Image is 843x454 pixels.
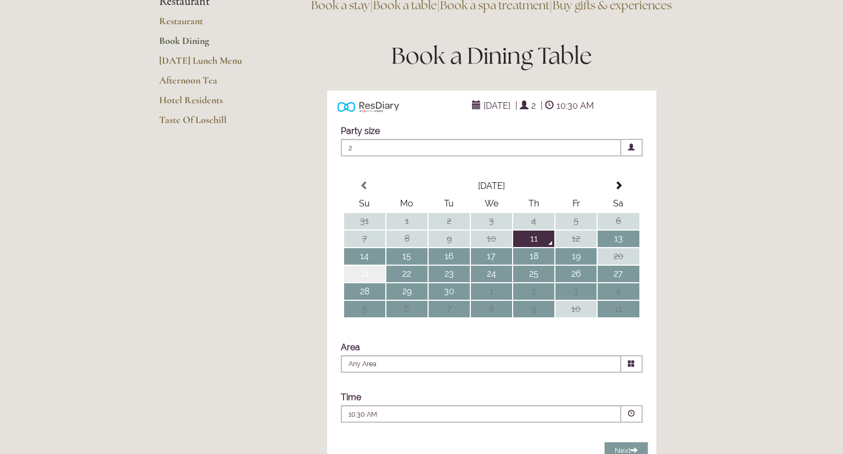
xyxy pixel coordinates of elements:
[159,74,264,94] a: Afternoon Tea
[429,266,470,282] td: 23
[386,195,428,212] th: Mo
[344,213,385,229] td: 31
[471,301,512,317] td: 8
[299,40,684,72] h1: Book a Dining Table
[344,195,385,212] th: Su
[344,283,385,300] td: 28
[598,266,639,282] td: 27
[429,301,470,317] td: 7
[471,283,512,300] td: 1
[471,266,512,282] td: 24
[341,126,380,136] label: Party size
[344,248,385,265] td: 14
[555,213,597,229] td: 5
[471,231,512,247] td: 10
[159,94,264,114] a: Hotel Residents
[555,248,597,265] td: 19
[598,195,639,212] th: Sa
[341,342,360,352] label: Area
[614,181,623,190] span: Next Month
[554,98,597,114] span: 10:30 AM
[360,181,369,190] span: Previous Month
[513,248,554,265] td: 18
[555,231,597,247] td: 12
[429,195,470,212] th: Tu
[386,266,428,282] td: 22
[598,213,639,229] td: 6
[344,301,385,317] td: 5
[349,410,547,419] p: 10:30 AM
[598,283,639,300] td: 4
[338,99,399,115] img: Powered by ResDiary
[513,195,554,212] th: Th
[386,248,428,265] td: 15
[341,392,361,402] label: Time
[471,213,512,229] td: 3
[386,213,428,229] td: 1
[515,100,518,111] span: |
[471,195,512,212] th: We
[159,15,264,35] a: Restaurant
[481,98,513,114] span: [DATE]
[513,283,554,300] td: 2
[159,114,264,133] a: Taste Of Losehill
[513,301,554,317] td: 9
[341,139,621,156] span: 2
[555,301,597,317] td: 10
[344,231,385,247] td: 7
[429,213,470,229] td: 2
[555,266,597,282] td: 26
[541,100,543,111] span: |
[529,98,538,114] span: 2
[429,283,470,300] td: 30
[598,301,639,317] td: 11
[598,231,639,247] td: 13
[159,54,264,74] a: [DATE] Lunch Menu
[386,283,428,300] td: 29
[429,231,470,247] td: 9
[513,231,554,247] td: 11
[513,266,554,282] td: 25
[344,266,385,282] td: 21
[598,248,639,265] td: 20
[555,283,597,300] td: 3
[386,301,428,317] td: 6
[555,195,597,212] th: Fr
[429,248,470,265] td: 16
[513,213,554,229] td: 4
[386,178,597,194] th: Select Month
[159,35,264,54] a: Book Dining
[386,231,428,247] td: 8
[471,248,512,265] td: 17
